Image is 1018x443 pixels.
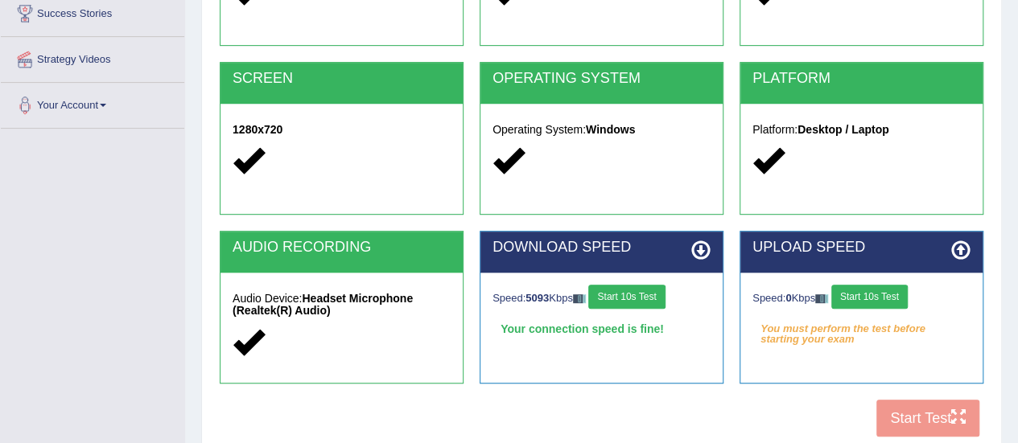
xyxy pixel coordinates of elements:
div: Your connection speed is fine! [493,317,711,341]
strong: 1280x720 [233,123,282,136]
strong: Desktop / Laptop [798,123,889,136]
h5: Platform: [752,124,971,136]
img: ajax-loader-fb-connection.gif [815,294,828,303]
strong: Windows [586,123,635,136]
h2: OPERATING SYSTEM [493,71,711,87]
h2: PLATFORM [752,71,971,87]
h2: SCREEN [233,71,451,87]
h2: DOWNLOAD SPEED [493,240,711,256]
a: Strategy Videos [1,37,184,77]
div: Speed: Kbps [752,285,971,313]
div: Speed: Kbps [493,285,711,313]
img: ajax-loader-fb-connection.gif [573,294,586,303]
a: Your Account [1,83,184,123]
strong: Headset Microphone (Realtek(R) Audio) [233,292,413,317]
button: Start 10s Test [831,285,908,309]
h2: UPLOAD SPEED [752,240,971,256]
strong: 5093 [525,292,549,304]
h5: Audio Device: [233,293,451,318]
em: You must perform the test before starting your exam [752,317,971,341]
strong: 0 [785,292,791,304]
h2: AUDIO RECORDING [233,240,451,256]
h5: Operating System: [493,124,711,136]
button: Start 10s Test [588,285,665,309]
